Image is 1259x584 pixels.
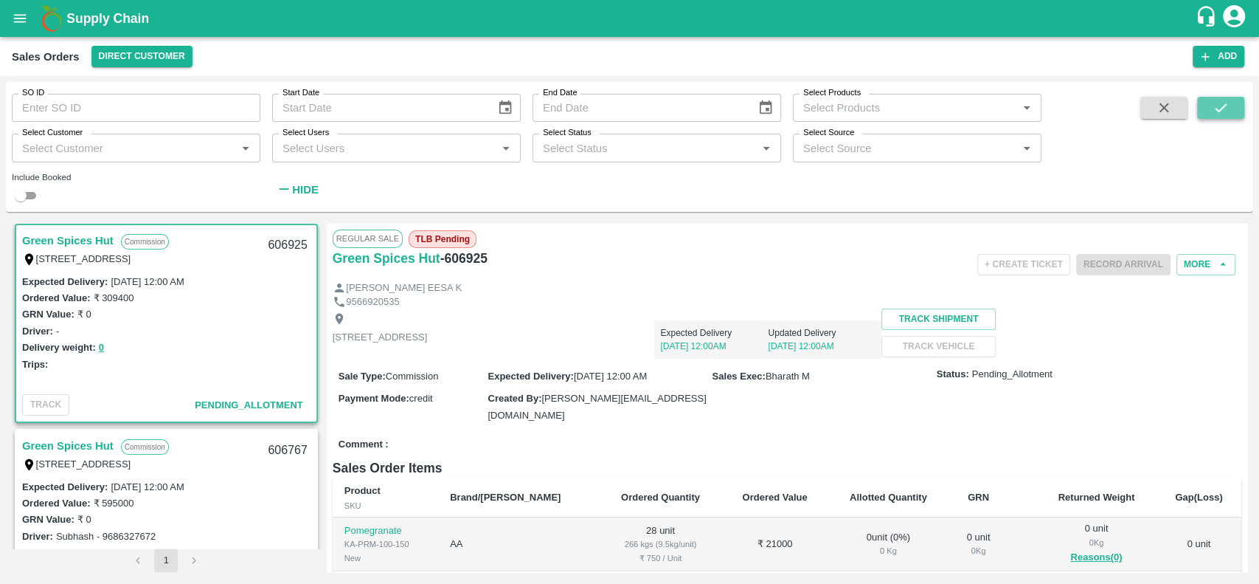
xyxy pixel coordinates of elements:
[752,94,780,122] button: Choose date
[712,371,766,382] label: Sales Exec :
[22,309,74,320] label: GRN Value:
[344,499,426,512] div: SKU
[850,492,927,503] b: Allotted Quantity
[93,292,133,303] label: ₹ 309400
[282,87,319,99] label: Start Date
[1058,492,1135,503] b: Returned Weight
[1193,46,1244,67] button: Add
[259,433,316,468] div: 606767
[496,139,516,158] button: Open
[121,439,169,455] p: Commission
[333,458,1241,478] h6: Sales Order Items
[1176,254,1235,275] button: More
[77,309,91,320] label: ₹ 0
[766,371,810,382] span: Bharath M
[960,544,996,557] div: 0 Kg
[768,326,875,340] p: Updated Delivery
[968,492,989,503] b: GRN
[111,481,184,492] label: [DATE] 12:00 AM
[12,94,260,122] input: Enter SO ID
[1221,3,1247,34] div: account of current user
[840,544,937,557] div: 0 Kg
[743,492,808,503] b: Ordered Value
[56,531,156,542] label: Subhash - 9686327672
[22,514,74,525] label: GRN Value:
[22,481,108,492] label: Expected Delivery :
[292,184,318,196] strong: Hide
[121,234,169,250] p: Commission
[12,171,260,184] div: Include Booked
[66,8,1195,29] a: Supply Chain
[757,139,776,158] button: Open
[236,139,255,158] button: Open
[440,248,488,269] h6: - 606925
[450,492,561,503] b: Brand/[PERSON_NAME]
[574,371,647,382] span: [DATE] 12:00 AM
[488,393,541,404] label: Created By :
[491,94,519,122] button: Choose date
[22,498,90,509] label: Ordered Value:
[1017,139,1036,158] button: Open
[154,549,178,572] button: page 1
[333,331,428,345] p: [STREET_ADDRESS]
[972,368,1052,382] span: Pending_Allotment
[3,1,37,35] button: open drawer
[22,231,114,250] a: Green Spices Hut
[22,276,108,287] label: Expected Delivery :
[386,371,439,382] span: Commission
[1195,5,1221,32] div: customer-support
[91,46,193,67] button: Select DC
[22,547,96,558] label: Delivery weight:
[333,248,440,269] a: Green Spices Hut
[543,87,577,99] label: End Date
[611,537,710,551] div: 266 kgs (9.5kg/unit)
[1076,258,1170,269] span: Please dispatch the trip before ending
[611,552,710,565] div: ₹ 750 / Unit
[22,326,53,337] label: Driver:
[344,524,426,538] p: Pomegranate
[346,281,462,295] p: [PERSON_NAME] EESA K
[16,138,232,157] input: Select Customer
[77,514,91,525] label: ₹ 0
[1156,518,1241,571] td: 0 unit
[803,87,861,99] label: Select Products
[111,276,184,287] label: [DATE] 12:00 AM
[272,177,322,202] button: Hide
[488,393,706,420] span: [PERSON_NAME][EMAIL_ADDRESS][DOMAIN_NAME]
[599,518,721,571] td: 28 unit
[259,228,316,263] div: 606925
[124,549,208,572] nav: pagination navigation
[195,399,303,410] span: Pending_Allotment
[1048,536,1145,549] div: 0 Kg
[722,518,828,571] td: ₹ 21000
[409,230,476,248] span: TLB Pending
[537,138,752,157] input: Select Status
[22,436,114,456] a: Green Spices Hut
[881,309,995,330] button: Track Shipment
[488,371,573,382] label: Expected Delivery :
[937,368,969,382] label: Status:
[803,127,854,139] label: Select Source
[22,342,96,353] label: Delivery weight:
[1048,522,1145,566] div: 0 unit
[1048,549,1145,566] button: Reasons(0)
[56,326,59,337] label: -
[339,371,386,382] label: Sale Type :
[533,94,746,122] input: End Date
[438,518,599,571] td: AA
[409,393,433,404] span: credit
[22,127,83,139] label: Select Customer
[22,531,53,542] label: Driver:
[37,4,66,33] img: logo
[797,98,1013,117] input: Select Products
[277,138,492,157] input: Select Users
[346,295,399,309] p: 9566920535
[344,552,426,565] div: New
[99,340,104,357] button: 0
[66,11,149,26] b: Supply Chain
[99,545,120,562] button: 6973
[36,458,131,470] label: [STREET_ADDRESS]
[282,127,329,139] label: Select Users
[660,326,768,340] p: Expected Delivery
